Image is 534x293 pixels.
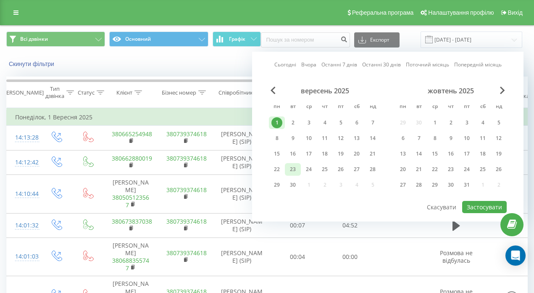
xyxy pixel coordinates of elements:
div: 22 [429,164,440,175]
div: сб 25 жовт 2025 р. [475,163,491,176]
td: 04:52 [324,213,376,238]
div: 31 [461,179,472,190]
a: Сьогодні [274,61,296,69]
div: 15 [429,148,440,159]
div: 10 [303,133,314,144]
div: 24 [461,164,472,175]
div: 8 [429,133,440,144]
span: Налаштування профілю [428,9,494,16]
div: сб 6 вер 2025 р. [349,116,365,129]
a: Поточний місяць [406,61,449,69]
div: 15 [271,148,282,159]
span: Графік [229,36,245,42]
span: Всі дзвінки [20,36,48,42]
a: 380739374618 [166,186,207,194]
div: Клієнт [116,89,132,96]
div: пт 10 жовт 2025 р. [459,132,475,145]
div: 23 [445,164,456,175]
div: Співробітник [218,89,253,96]
div: чт 2 жовт 2025 р. [443,116,459,129]
div: пт 19 вер 2025 р. [333,148,349,160]
div: 14:10:44 [15,186,32,202]
div: 14 [367,133,378,144]
abbr: субота [476,101,489,114]
div: 2 [287,117,298,128]
div: сб 13 вер 2025 р. [349,132,365,145]
div: 30 [287,179,298,190]
div: пт 12 вер 2025 р. [333,132,349,145]
abbr: четвер [445,101,457,114]
div: вт 23 вер 2025 р. [285,163,301,176]
a: Останні 30 днів [362,61,401,69]
div: вт 30 вер 2025 р. [285,179,301,191]
button: Скасувати [422,201,461,213]
td: [PERSON_NAME] (SIP) [213,174,271,213]
div: 10 [461,133,472,144]
div: 20 [351,148,362,159]
div: 26 [493,164,504,175]
div: ср 10 вер 2025 р. [301,132,317,145]
div: 18 [319,148,330,159]
div: чт 16 жовт 2025 р. [443,148,459,160]
div: 1 [271,117,282,128]
button: Всі дзвінки [6,32,105,47]
div: 27 [351,164,362,175]
div: нд 7 вер 2025 р. [365,116,381,129]
div: 19 [493,148,504,159]
div: 25 [319,164,330,175]
div: вт 7 жовт 2025 р. [411,132,427,145]
div: пн 6 жовт 2025 р. [395,132,411,145]
a: Останні 7 днів [321,61,357,69]
abbr: неділя [492,101,505,114]
td: 00:04 [271,238,324,276]
div: 14:12:42 [15,154,32,171]
div: 14:01:32 [15,217,32,234]
div: 18 [477,148,488,159]
td: [PERSON_NAME] (SIP) [213,213,271,238]
div: 7 [413,133,424,144]
span: Реферальна програма [352,9,414,16]
td: [PERSON_NAME] [103,238,158,276]
div: 16 [287,148,298,159]
div: 9 [287,133,298,144]
td: 00:07 [271,213,324,238]
div: 24 [303,164,314,175]
div: пт 17 жовт 2025 р. [459,148,475,160]
div: сб 27 вер 2025 р. [349,163,365,176]
div: ср 29 жовт 2025 р. [427,179,443,191]
div: чт 25 вер 2025 р. [317,163,333,176]
div: чт 30 жовт 2025 р. [443,179,459,191]
div: 8 [271,133,282,144]
div: 28 [367,164,378,175]
a: 380662880019 [112,154,152,162]
td: [PERSON_NAME] (SIP) [213,126,271,150]
div: пн 22 вер 2025 р. [269,163,285,176]
a: 380739374618 [166,217,207,225]
div: ср 17 вер 2025 р. [301,148,317,160]
input: Пошук за номером [261,32,350,48]
div: нд 26 жовт 2025 р. [491,163,507,176]
div: чт 9 жовт 2025 р. [443,132,459,145]
a: 380688355747 [112,256,149,272]
div: 21 [413,164,424,175]
div: 29 [271,179,282,190]
td: 00:00 [324,238,376,276]
div: 7 [367,117,378,128]
div: 14:01:03 [15,248,32,265]
div: чт 18 вер 2025 р. [317,148,333,160]
div: 22 [271,164,282,175]
a: Вчора [301,61,316,69]
div: вт 21 жовт 2025 р. [411,163,427,176]
abbr: субота [350,101,363,114]
div: Статус [78,89,95,96]
div: 3 [303,117,314,128]
div: 19 [335,148,346,159]
span: Розмова не відбулась [440,249,473,264]
div: 1 [429,117,440,128]
div: 28 [413,179,424,190]
div: нд 19 жовт 2025 р. [491,148,507,160]
div: пн 20 жовт 2025 р. [395,163,411,176]
div: 5 [493,117,504,128]
td: [PERSON_NAME] [103,174,158,213]
span: Previous Month [271,87,276,94]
